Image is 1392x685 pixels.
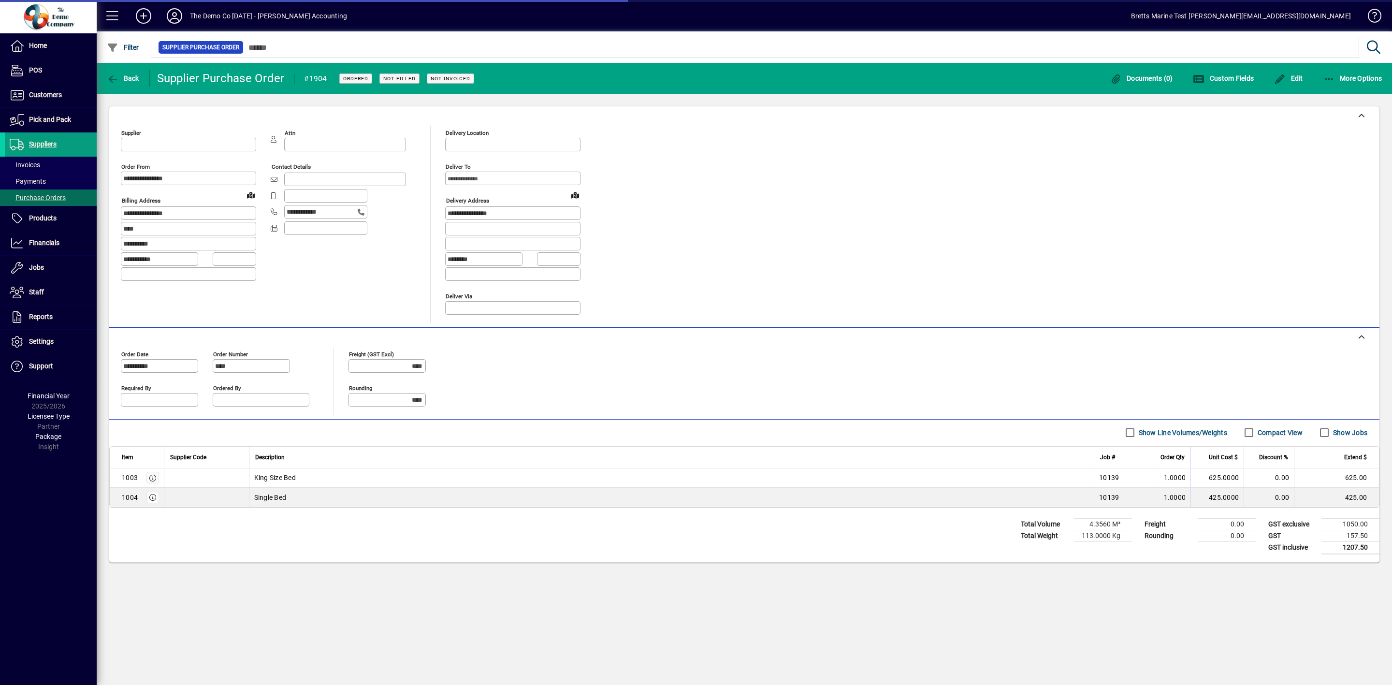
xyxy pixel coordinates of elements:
span: Filter [107,44,139,51]
a: Settings [5,330,97,354]
td: 625.00 [1294,468,1379,488]
mat-label: Rounding [349,384,372,391]
span: POS [29,66,42,74]
td: GST exclusive [1263,518,1321,530]
span: Edit [1274,74,1303,82]
span: Supplier Code [170,452,206,463]
a: Knowledge Base [1361,2,1380,33]
td: 1207.50 [1321,541,1379,554]
a: View on map [243,187,259,203]
td: GST [1263,530,1321,541]
span: Job # [1100,452,1115,463]
mat-label: Order from [121,163,150,170]
span: Back [107,74,139,82]
td: GST inclusive [1263,541,1321,554]
span: Support [29,362,53,370]
td: Total Volume [1016,518,1074,530]
button: Add [128,7,159,25]
a: Customers [5,83,97,107]
a: View on map [567,187,583,203]
button: Custom Fields [1190,70,1256,87]
span: Reports [29,313,53,321]
a: Invoices [5,157,97,173]
td: 425.00 [1294,488,1379,507]
div: Bretts Marine Test [PERSON_NAME][EMAIL_ADDRESS][DOMAIN_NAME] [1131,8,1351,24]
td: 113.0000 Kg [1074,530,1132,541]
td: 0.00 [1244,488,1294,507]
button: Filter [104,39,142,56]
mat-label: Order date [121,350,148,357]
a: Financials [5,231,97,255]
mat-label: Delivery Location [446,130,489,136]
button: Documents (0) [1108,70,1175,87]
td: 0.00 [1244,468,1294,488]
td: 1050.00 [1321,518,1379,530]
div: #1904 [304,71,327,87]
td: 1.0000 [1152,488,1190,507]
td: 425.0000 [1190,488,1244,507]
span: Purchase Orders [10,194,66,202]
span: Staff [29,288,44,296]
span: Unit Cost $ [1209,452,1238,463]
span: Order Qty [1160,452,1185,463]
a: Purchase Orders [5,189,97,206]
a: Reports [5,305,97,329]
td: Rounding [1140,530,1198,541]
label: Compact View [1256,428,1303,437]
span: Pick and Pack [29,116,71,123]
td: 0.00 [1198,518,1256,530]
a: Home [5,34,97,58]
span: Licensee Type [28,412,70,420]
button: Edit [1272,70,1305,87]
a: Products [5,206,97,231]
span: King Size Bed [254,473,296,482]
span: Extend $ [1344,452,1367,463]
span: Discount % [1259,452,1288,463]
td: 4.3560 M³ [1074,518,1132,530]
span: Suppliers [29,140,57,148]
a: Support [5,354,97,379]
span: Invoices [10,161,40,169]
a: Payments [5,173,97,189]
span: Item [122,452,133,463]
span: Financials [29,239,59,247]
mat-label: Freight (GST excl) [349,350,394,357]
mat-label: Order number [213,350,248,357]
mat-label: Ordered by [213,384,241,391]
span: Not Filled [383,75,416,82]
mat-label: Deliver via [446,292,472,299]
span: Ordered [343,75,368,82]
button: Profile [159,7,190,25]
span: Supplier Purchase Order [162,43,239,52]
span: Custom Fields [1193,74,1254,82]
span: Jobs [29,263,44,271]
span: 10139 [1099,473,1119,482]
span: Package [35,433,61,440]
span: Products [29,214,57,222]
td: 157.50 [1321,530,1379,541]
a: Jobs [5,256,97,280]
span: Customers [29,91,62,99]
mat-label: Deliver To [446,163,471,170]
div: 1004 [122,493,138,502]
span: Payments [10,177,46,185]
span: Documents (0) [1110,74,1173,82]
div: The Demo Co [DATE] - [PERSON_NAME] Accounting [190,8,347,24]
span: More Options [1323,74,1382,82]
a: Staff [5,280,97,305]
button: Back [104,70,142,87]
td: Freight [1140,518,1198,530]
span: Home [29,42,47,49]
div: Supplier Purchase Order [157,71,285,86]
app-page-header-button: Back [97,70,150,87]
span: Single Bed [254,493,287,502]
span: 10139 [1099,493,1119,502]
mat-label: Required by [121,384,151,391]
div: 1003 [122,473,138,482]
mat-label: Supplier [121,130,141,136]
td: 0.00 [1198,530,1256,541]
span: Settings [29,337,54,345]
span: Not Invoiced [431,75,470,82]
span: Description [255,452,285,463]
td: Total Weight [1016,530,1074,541]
